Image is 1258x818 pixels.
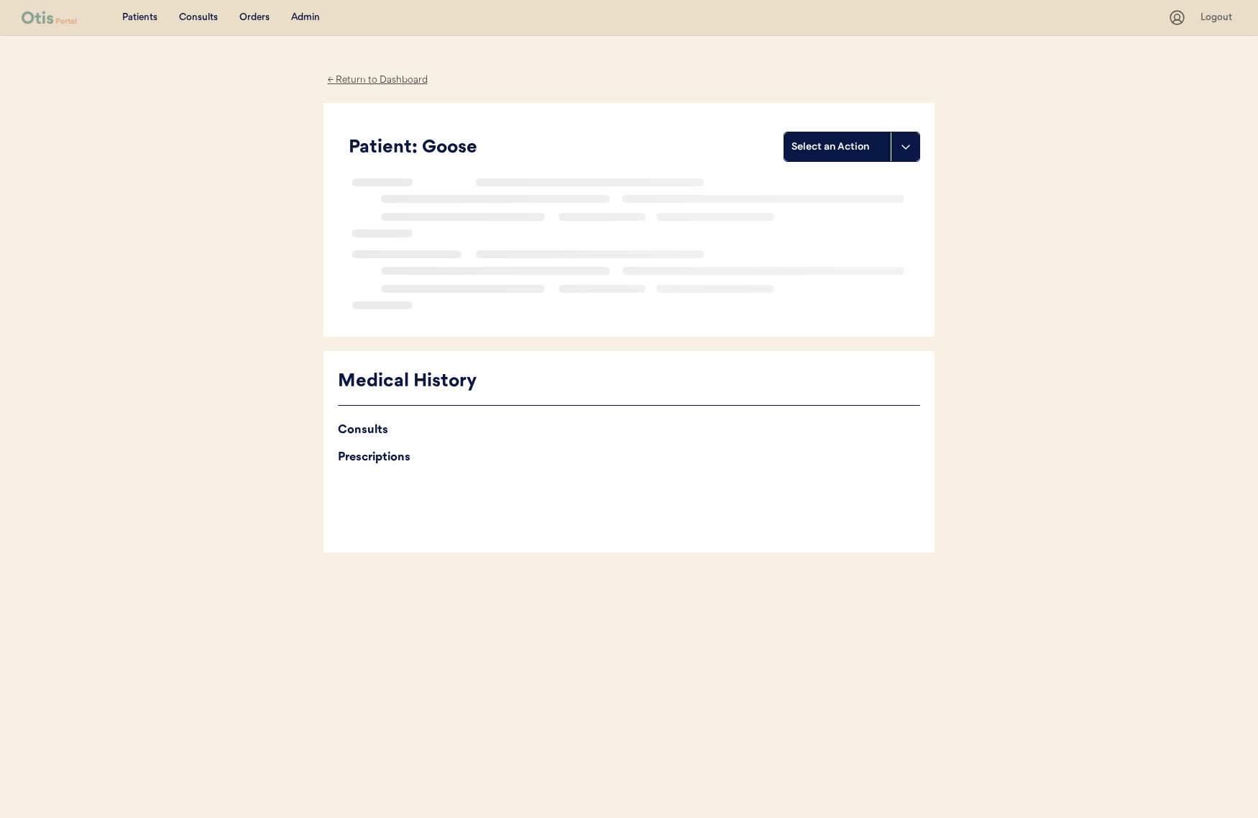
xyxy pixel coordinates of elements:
[791,140,883,154] div: Select an Action
[338,368,920,396] div: Medical History
[338,420,920,440] div: Consults
[291,11,320,25] div: Admin
[349,135,784,162] div: Patient: Goose
[338,447,920,468] div: Prescriptions
[323,72,431,88] div: ← Return to Dashboard
[179,11,218,25] div: Consults
[239,11,270,25] div: Orders
[122,11,157,25] div: Patients
[1200,11,1236,25] div: Logout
